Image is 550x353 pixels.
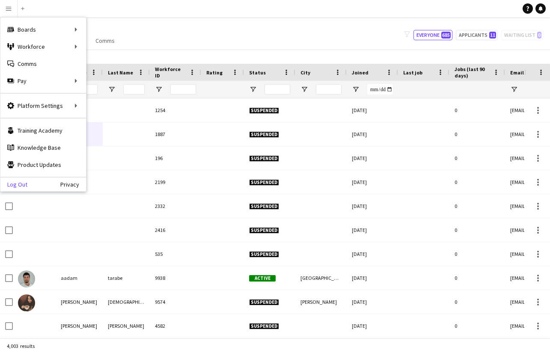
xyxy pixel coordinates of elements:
span: City [300,69,310,76]
span: Suspended [249,107,279,114]
div: 9938 [150,266,201,290]
div: 2332 [150,194,201,218]
a: Knowledge Base [0,139,86,156]
button: Open Filter Menu [108,86,116,93]
span: Joined [352,69,369,76]
div: 535 [150,242,201,266]
div: 0 [449,242,505,266]
img: Aakriti Jain [18,294,35,311]
span: Suspended [249,227,279,234]
div: 0 [449,170,505,194]
div: [PERSON_NAME] [56,290,103,314]
div: 0 [449,98,505,122]
span: Suspended [249,323,279,329]
div: [DATE] [347,122,398,146]
a: Comms [92,35,118,46]
a: Product Updates [0,156,86,173]
button: Open Filter Menu [352,86,360,93]
div: [DATE] [347,98,398,122]
div: [DATE] [347,266,398,290]
input: Last Name Filter Input [123,84,145,95]
button: Open Filter Menu [155,86,163,93]
div: 0 [449,122,505,146]
div: 9574 [150,290,201,314]
div: 0 [449,314,505,338]
span: Suspended [249,179,279,186]
div: tarabe [103,266,150,290]
input: Joined Filter Input [367,84,393,95]
span: 11 [489,32,496,39]
button: Open Filter Menu [510,86,518,93]
a: Comms [0,55,86,72]
div: [DATE] [347,170,398,194]
div: 0 [449,290,505,314]
div: 1254 [150,98,201,122]
div: 0 [449,146,505,170]
div: 196 [150,146,201,170]
div: [PERSON_NAME] [295,290,347,314]
span: Last Name [108,69,133,76]
span: Email [510,69,524,76]
div: [DATE] [347,194,398,218]
span: Last job [403,69,422,76]
div: 4582 [150,314,201,338]
input: Workforce ID Filter Input [170,84,196,95]
div: [DATE] [347,314,398,338]
button: Open Filter Menu [300,86,308,93]
div: Boards [0,21,86,38]
button: Applicants11 [456,30,498,40]
input: City Filter Input [316,84,342,95]
span: Comms [95,37,115,44]
span: Jobs (last 90 days) [455,66,490,79]
div: Platform Settings [0,97,86,114]
div: 0 [449,194,505,218]
div: [PERSON_NAME] [103,314,150,338]
span: Suspended [249,203,279,210]
input: Status Filter Input [265,84,290,95]
span: Suspended [249,131,279,138]
div: [GEOGRAPHIC_DATA] [295,266,347,290]
div: 0 [449,218,505,242]
span: 685 [441,32,451,39]
div: 2416 [150,218,201,242]
span: Workforce ID [155,66,186,79]
div: 0 [449,266,505,290]
div: Workforce [0,38,86,55]
div: [DATE] [347,218,398,242]
div: [DATE] [347,242,398,266]
button: Everyone685 [413,30,452,40]
span: Active [249,275,276,282]
div: 1887 [150,122,201,146]
div: 2199 [150,170,201,194]
div: Pay [0,72,86,89]
span: Suspended [249,251,279,258]
span: Rating [206,69,223,76]
div: [PERSON_NAME] [56,314,103,338]
input: First Name Filter Input [76,84,98,95]
div: aadam [56,266,103,290]
div: [DEMOGRAPHIC_DATA] [103,290,150,314]
span: Status [249,69,266,76]
img: aadam tarabe [18,270,35,288]
a: Privacy [60,181,86,188]
div: [DATE] [347,290,398,314]
button: Open Filter Menu [249,86,257,93]
span: Suspended [249,299,279,306]
a: Training Academy [0,122,86,139]
span: Suspended [249,155,279,162]
div: [DATE] [347,146,398,170]
a: Log Out [0,181,27,188]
